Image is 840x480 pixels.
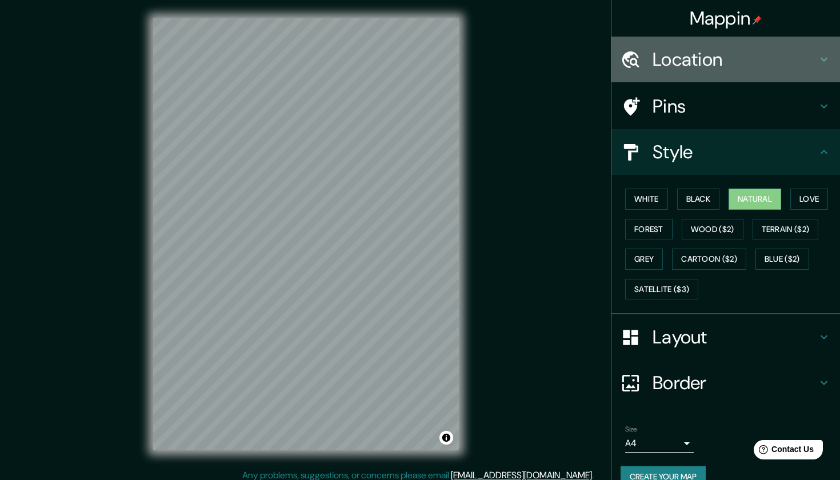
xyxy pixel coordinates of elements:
[790,189,828,210] button: Love
[677,189,720,210] button: Black
[625,189,668,210] button: White
[611,129,840,175] div: Style
[729,189,781,210] button: Natural
[625,279,698,300] button: Satellite ($3)
[753,15,762,25] img: pin-icon.png
[653,48,817,71] h4: Location
[738,435,827,467] iframe: Help widget launcher
[625,434,694,453] div: A4
[625,249,663,270] button: Grey
[625,219,673,240] button: Forest
[439,431,453,445] button: Toggle attribution
[753,219,819,240] button: Terrain ($2)
[672,249,746,270] button: Cartoon ($2)
[653,371,817,394] h4: Border
[611,37,840,82] div: Location
[625,425,637,434] label: Size
[682,219,743,240] button: Wood ($2)
[653,95,817,118] h4: Pins
[653,141,817,163] h4: Style
[653,326,817,349] h4: Layout
[153,18,459,450] canvas: Map
[611,83,840,129] div: Pins
[611,314,840,360] div: Layout
[611,360,840,406] div: Border
[690,7,762,30] h4: Mappin
[755,249,809,270] button: Blue ($2)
